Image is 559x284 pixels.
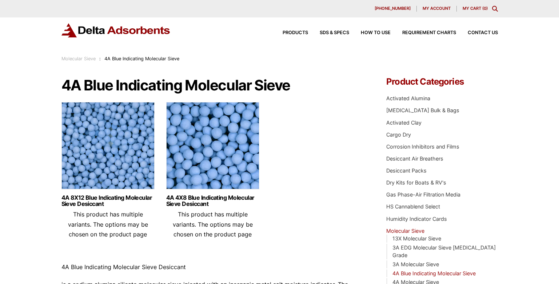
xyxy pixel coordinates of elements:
[61,262,365,272] p: 4A Blue Indicating Molecular Sieve Desiccant
[463,6,488,11] a: My Cart (0)
[456,31,498,35] a: Contact Us
[484,6,486,11] span: 0
[386,228,424,234] a: Molecular Sieve
[349,31,391,35] a: How to Use
[361,31,391,35] span: How to Use
[386,167,427,174] a: Desiccant Packs
[423,7,451,11] span: My account
[375,7,411,11] span: [PHONE_NUMBER]
[104,56,179,61] span: 4A Blue Indicating Molecular Sieve
[386,155,443,162] a: Desiccant Air Breathers
[417,6,457,12] a: My account
[386,216,447,222] a: Humidity Indicator Cards
[392,261,439,267] a: 3A Molecular Sieve
[386,191,460,198] a: Gas Phase-Air Filtration Media
[308,31,349,35] a: SDS & SPECS
[386,203,440,210] a: HS Cannablend Select
[166,195,259,207] a: 4A 4X8 Blue Indicating Molecular Sieve Desiccant
[369,6,417,12] a: [PHONE_NUMBER]
[320,31,349,35] span: SDS & SPECS
[386,143,459,150] a: Corrosion Inhibitors and Films
[391,31,456,35] a: Requirement Charts
[386,119,422,126] a: Activated Clay
[61,195,155,207] a: 4A 8X12 Blue Indicating Molecular Sieve Desiccant
[386,77,498,86] h4: Product Categories
[386,107,459,113] a: [MEDICAL_DATA] Bulk & Bags
[468,31,498,35] span: Contact Us
[283,31,308,35] span: Products
[61,77,365,93] h1: 4A Blue Indicating Molecular Sieve
[271,31,308,35] a: Products
[392,244,496,259] a: 3A EDG Molecular Sieve [MEDICAL_DATA] Grade
[386,131,411,138] a: Cargo Dry
[99,56,101,61] span: :
[392,270,476,276] a: 4A Blue Indicating Molecular Sieve
[402,31,456,35] span: Requirement Charts
[392,235,441,242] a: 13X Molecular Sieve
[173,211,253,238] span: This product has multiple variants. The options may be chosen on the product page
[61,56,96,61] a: Molecular Sieve
[386,179,446,186] a: Dry Kits for Boats & RV's
[68,211,148,238] span: This product has multiple variants. The options may be chosen on the product page
[61,23,171,37] img: Delta Adsorbents
[386,95,430,101] a: Activated Alumina
[492,6,498,12] div: Toggle Modal Content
